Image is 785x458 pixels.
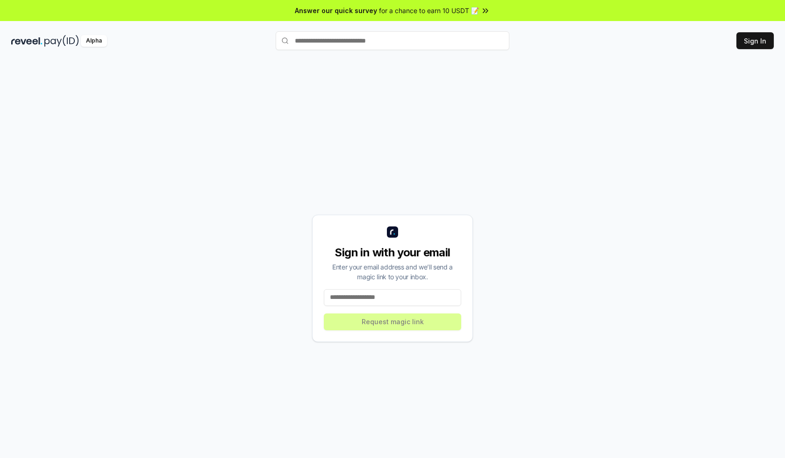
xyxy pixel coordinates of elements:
[736,32,774,49] button: Sign In
[387,226,398,238] img: logo_small
[379,6,479,15] span: for a chance to earn 10 USDT 📝
[295,6,377,15] span: Answer our quick survey
[81,35,107,47] div: Alpha
[324,245,461,260] div: Sign in with your email
[324,262,461,282] div: Enter your email address and we’ll send a magic link to your inbox.
[44,35,79,47] img: pay_id
[11,35,43,47] img: reveel_dark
